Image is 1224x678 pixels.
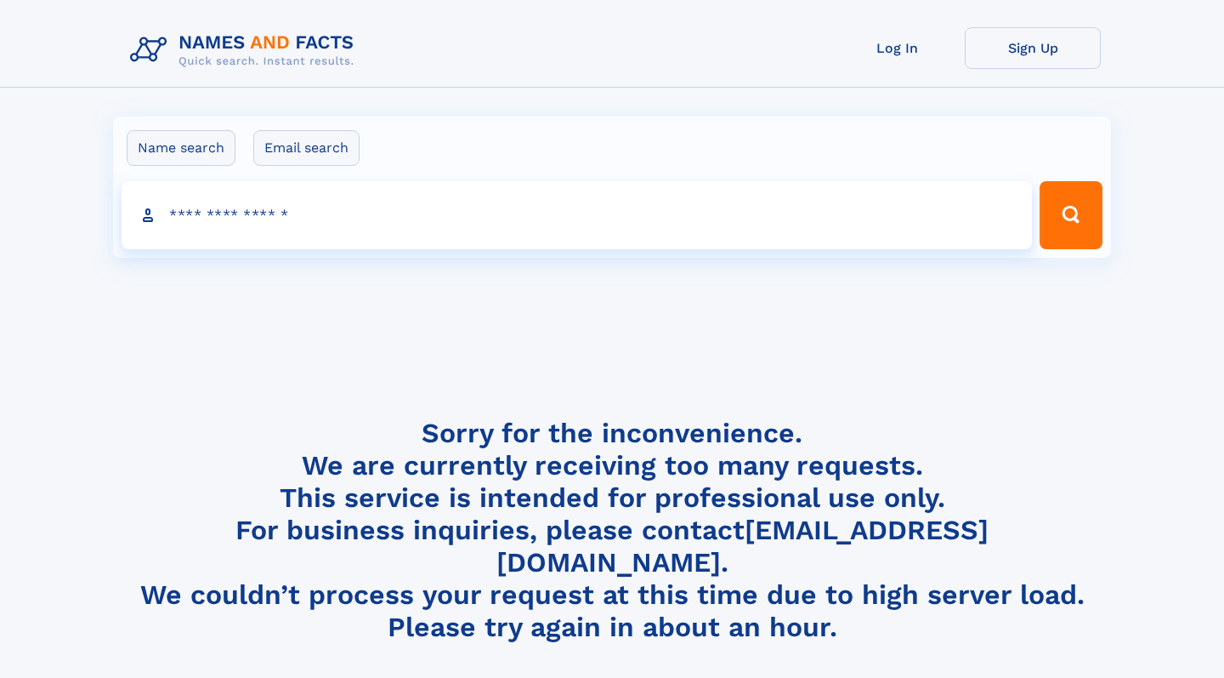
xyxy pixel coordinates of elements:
[965,27,1101,69] a: Sign Up
[496,514,989,578] a: [EMAIL_ADDRESS][DOMAIN_NAME]
[123,417,1101,644] h4: Sorry for the inconvenience. We are currently receiving too many requests. This service is intend...
[122,181,1032,249] input: search input
[127,130,235,166] label: Name search
[1040,181,1102,249] button: Search Button
[123,27,368,73] img: Logo Names and Facts
[829,27,965,69] a: Log In
[253,130,360,166] label: Email search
